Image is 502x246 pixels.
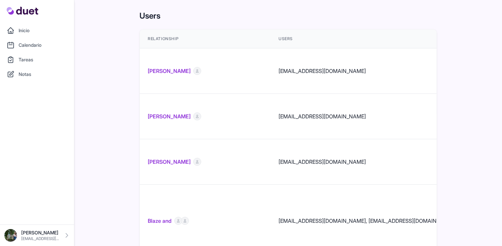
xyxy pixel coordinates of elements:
[139,11,437,21] h1: Users
[21,229,59,236] p: [PERSON_NAME]
[4,229,70,242] a: [PERSON_NAME] [EMAIL_ADDRESS][DOMAIN_NAME]
[148,112,191,120] a: [PERSON_NAME]
[4,24,70,37] a: Inicio
[148,67,191,75] a: [PERSON_NAME]
[148,158,191,166] a: [PERSON_NAME]
[140,30,271,48] th: Relationship
[148,217,172,225] a: Blaze and
[4,53,70,66] a: Tareas
[4,38,70,52] a: Calendario
[4,229,17,242] img: DSC08576_Original.jpeg
[21,236,59,241] p: [EMAIL_ADDRESS][DOMAIN_NAME]
[4,68,70,81] a: Notas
